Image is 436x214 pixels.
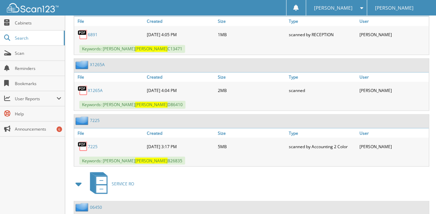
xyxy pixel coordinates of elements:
a: 06450 [90,204,102,210]
a: User [358,17,429,26]
span: [PERSON_NAME] [135,157,168,163]
span: Keywords: [PERSON_NAME] C13471 [79,45,185,53]
div: [DATE] 4:05 PM [145,28,216,41]
a: X1265A [88,88,103,93]
a: Created [145,17,216,26]
a: SERVICE RO [86,170,134,197]
span: Keywords: [PERSON_NAME] B26835 [79,156,185,164]
img: folder2.png [75,203,90,211]
span: Cabinets [15,20,61,26]
a: User [358,72,429,82]
div: 1MB [216,28,287,41]
a: 7225 [88,143,98,149]
div: [PERSON_NAME] [358,28,429,41]
span: Scan [15,50,61,56]
div: [PERSON_NAME] [358,139,429,153]
span: SERVICE RO [112,181,134,186]
div: 6 [57,126,62,132]
a: File [74,128,145,137]
img: folder2.png [75,60,90,69]
span: [PERSON_NAME] [314,6,352,10]
img: folder2.png [75,116,90,125]
img: PDF.png [78,85,88,95]
span: Bookmarks [15,81,61,86]
div: scanned by RECEPTION [287,28,358,41]
span: [PERSON_NAME] [135,46,168,52]
img: PDF.png [78,29,88,40]
img: PDF.png [78,141,88,151]
span: Keywords: [PERSON_NAME] D86410 [79,101,185,109]
a: Created [145,72,216,82]
a: User [358,128,429,137]
div: 5MB [216,139,287,153]
div: [DATE] 3:17 PM [145,139,216,153]
div: [PERSON_NAME] [358,83,429,97]
img: scan123-logo-white.svg [7,3,59,12]
a: Size [216,128,287,137]
a: 6891 [88,32,98,38]
iframe: Chat Widget [402,181,436,214]
div: [DATE] 4:04 PM [145,83,216,97]
span: Announcements [15,126,61,132]
span: Help [15,111,61,117]
a: Type [287,128,358,137]
span: Search [15,35,60,41]
a: Created [145,128,216,137]
a: Type [287,72,358,82]
div: scanned [287,83,358,97]
div: 2MB [216,83,287,97]
a: Type [287,17,358,26]
a: X1265A [90,62,105,68]
a: Size [216,72,287,82]
a: Size [216,17,287,26]
span: User Reports [15,96,57,102]
a: File [74,17,145,26]
a: File [74,72,145,82]
span: Reminders [15,65,61,71]
span: [PERSON_NAME] [135,102,168,108]
div: scanned by Accounting 2 Color [287,139,358,153]
span: [PERSON_NAME] [375,6,414,10]
a: 7225 [90,118,100,123]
